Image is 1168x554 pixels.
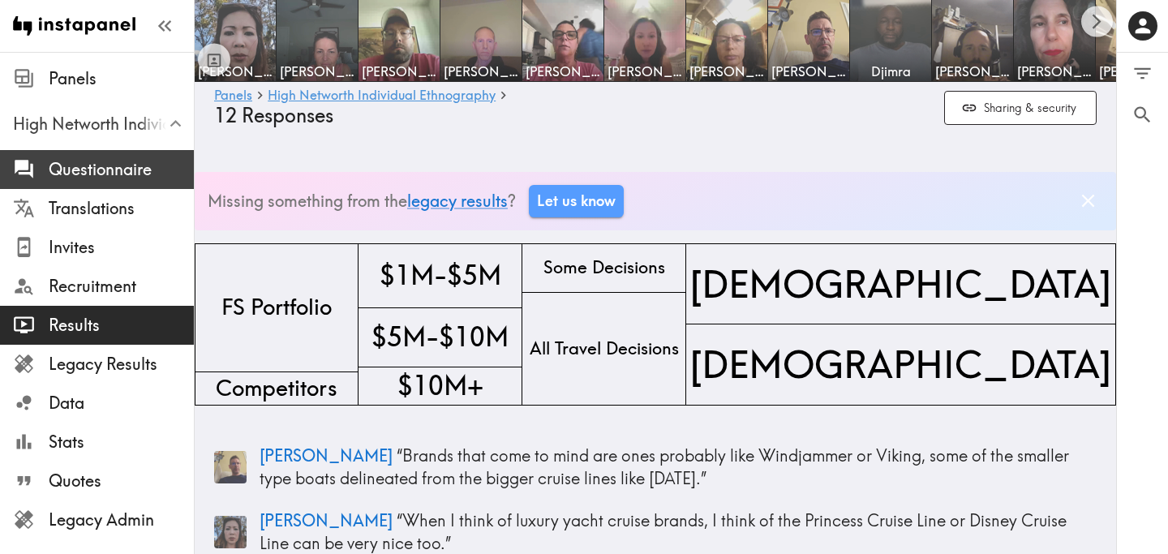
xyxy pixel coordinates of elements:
[260,444,1097,490] p: “ Brands that come to mind are ones probably like Windjammer or Viking, some of the smaller type ...
[49,509,194,531] span: Legacy Admin
[214,451,247,483] img: Panelist thumbnail
[362,62,436,80] span: [PERSON_NAME]
[1017,62,1092,80] span: [PERSON_NAME]
[198,44,230,76] button: Toggle between responses and questions
[1117,53,1168,94] button: Filter Responses
[686,255,1115,313] span: [DEMOGRAPHIC_DATA]
[853,62,928,80] span: Djimra
[49,236,194,259] span: Invites
[49,314,194,337] span: Results
[280,62,354,80] span: [PERSON_NAME]
[49,197,194,220] span: Translations
[260,445,393,466] span: [PERSON_NAME]
[376,254,505,297] span: $1M-$5M
[444,62,518,80] span: [PERSON_NAME]
[394,364,487,407] span: $10M+
[1073,186,1103,216] button: Dismiss banner
[214,88,252,104] a: Panels
[935,62,1010,80] span: [PERSON_NAME]
[13,113,194,135] span: High Networth Individual Ethnography
[771,62,846,80] span: [PERSON_NAME]
[526,62,600,80] span: [PERSON_NAME]
[213,370,341,407] span: Competitors
[540,252,668,283] span: Some Decisions
[218,289,335,326] span: FS Portfolio
[944,91,1097,126] button: Sharing & security
[49,67,194,90] span: Panels
[268,88,496,104] a: High Networth Individual Ethnography
[49,275,194,298] span: Recruitment
[689,62,764,80] span: [PERSON_NAME]
[49,431,194,453] span: Stats
[49,392,194,414] span: Data
[260,510,393,530] span: [PERSON_NAME]
[686,335,1115,393] span: [DEMOGRAPHIC_DATA]
[368,316,512,359] span: $5M-$10M
[208,190,516,213] p: Missing something from the ?
[1117,94,1168,135] button: Search
[1131,62,1153,84] span: Filter Responses
[214,104,333,127] span: 12 Responses
[49,470,194,492] span: Quotes
[49,158,194,181] span: Questionnaire
[1081,6,1113,37] button: Scroll right
[526,333,682,364] span: All Travel Decisions
[1131,104,1153,126] span: Search
[198,62,273,80] span: [PERSON_NAME]
[608,62,682,80] span: [PERSON_NAME]
[214,438,1097,496] a: Panelist thumbnail[PERSON_NAME] “Brands that come to mind are ones probably like Windjammer or Vi...
[407,191,508,211] a: legacy results
[214,516,247,548] img: Panelist thumbnail
[49,353,194,376] span: Legacy Results
[529,185,624,217] a: Let us know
